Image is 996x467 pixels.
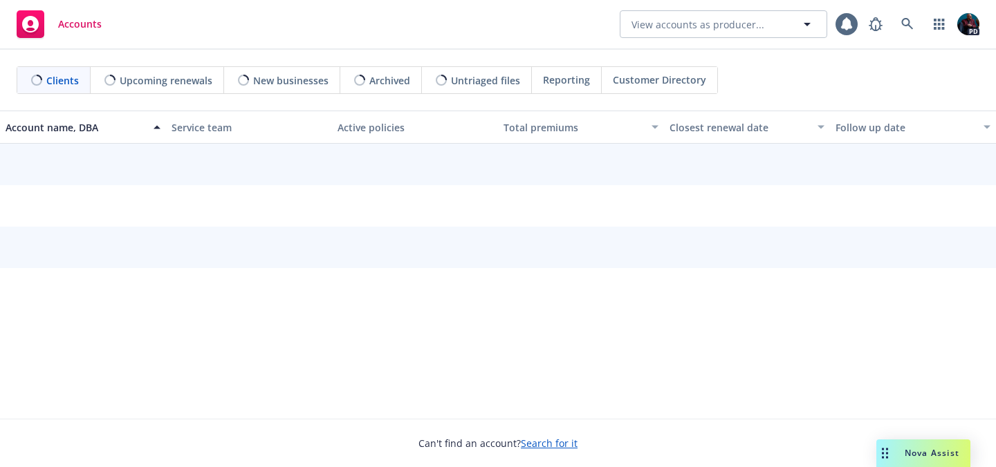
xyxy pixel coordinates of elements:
span: Clients [46,73,79,88]
div: Active policies [338,120,492,135]
span: Archived [369,73,410,88]
span: Can't find an account? [418,436,578,450]
button: Service team [166,111,332,144]
a: Switch app [925,10,953,38]
a: Search [894,10,921,38]
span: New businesses [253,73,329,88]
button: Nova Assist [876,439,970,467]
span: Customer Directory [613,73,706,87]
div: Drag to move [876,439,894,467]
div: Account name, DBA [6,120,145,135]
a: Accounts [11,5,107,44]
a: Search for it [521,437,578,450]
div: Closest renewal date [670,120,809,135]
button: Active policies [332,111,498,144]
div: Service team [172,120,326,135]
button: Follow up date [830,111,996,144]
a: Report a Bug [862,10,889,38]
img: photo [957,13,979,35]
span: Reporting [543,73,590,87]
span: Upcoming renewals [120,73,212,88]
div: Follow up date [836,120,975,135]
button: Total premiums [498,111,664,144]
span: Untriaged files [451,73,520,88]
span: Nova Assist [905,447,959,459]
button: Closest renewal date [664,111,830,144]
div: Total premiums [504,120,643,135]
span: View accounts as producer... [631,17,764,32]
span: Accounts [58,19,102,30]
button: View accounts as producer... [620,10,827,38]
